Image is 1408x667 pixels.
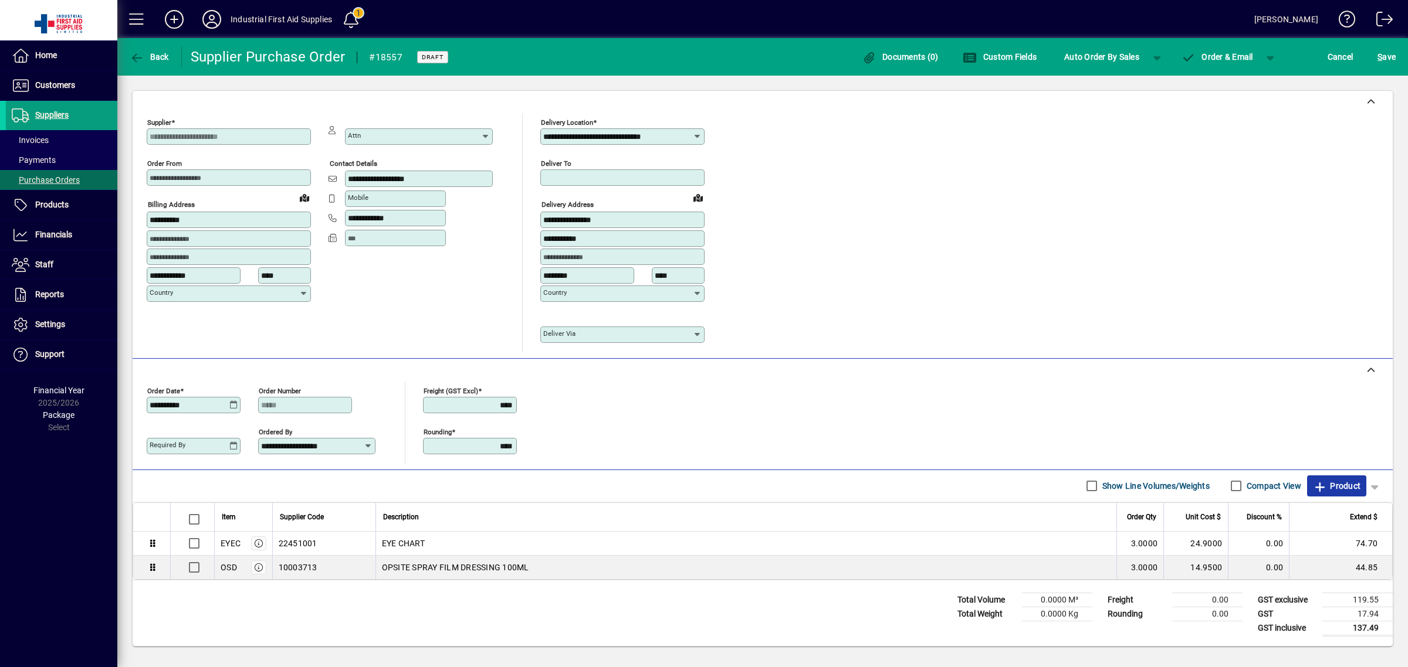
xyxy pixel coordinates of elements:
[6,310,117,339] a: Settings
[117,46,182,67] app-page-header-button: Back
[960,46,1040,67] button: Custom Fields
[1102,607,1172,621] td: Rounding
[33,386,84,395] span: Financial Year
[1307,475,1366,496] button: Product
[150,288,173,297] mat-label: Country
[541,118,593,127] mat-label: Delivery Location
[1289,556,1392,579] td: 44.85
[1252,607,1322,621] td: GST
[147,159,182,168] mat-label: Order from
[1244,480,1301,492] label: Compact View
[369,48,402,67] div: #18557
[1058,46,1145,67] button: Auto Order By Sales
[1254,10,1318,29] div: [PERSON_NAME]
[1022,593,1092,607] td: 0.0000 M³
[1322,621,1393,635] td: 137.49
[191,47,346,66] div: Supplier Purchase Order
[147,118,171,127] mat-label: Supplier
[1100,480,1210,492] label: Show Line Volumes/Weights
[1228,556,1289,579] td: 0.00
[1064,47,1139,66] span: Auto Order By Sales
[543,288,567,297] mat-label: Country
[1252,593,1322,607] td: GST exclusive
[6,71,117,100] a: Customers
[1116,532,1163,556] td: 3.0000
[424,427,452,435] mat-label: Rounding
[35,349,65,359] span: Support
[150,441,185,449] mat-label: Required by
[1350,511,1377,523] span: Extend $
[6,340,117,369] a: Support
[12,155,56,165] span: Payments
[272,556,375,579] td: 10003713
[127,46,172,67] button: Back
[541,159,571,168] mat-label: Deliver To
[1322,607,1393,621] td: 17.94
[424,386,478,394] mat-label: Freight (GST excl)
[6,190,117,220] a: Products
[221,537,241,549] div: EYEC
[952,607,1022,621] td: Total Weight
[1247,511,1282,523] span: Discount %
[1116,556,1163,579] td: 3.0000
[6,280,117,309] a: Reports
[859,46,942,67] button: Documents (0)
[35,290,64,299] span: Reports
[689,188,708,207] a: View on map
[193,9,231,30] button: Profile
[1102,593,1172,607] td: Freight
[1176,46,1259,67] button: Order & Email
[130,52,169,62] span: Back
[155,9,193,30] button: Add
[35,319,65,329] span: Settings
[543,329,576,338] mat-label: Deliver via
[6,130,117,150] a: Invoices
[1377,52,1382,62] span: S
[6,170,117,190] a: Purchase Orders
[1375,46,1399,67] button: Save
[222,511,236,523] span: Item
[1127,511,1156,523] span: Order Qty
[1182,52,1253,62] span: Order & Email
[422,53,444,61] span: Draft
[383,511,419,523] span: Description
[348,193,368,202] mat-label: Mobile
[6,41,117,70] a: Home
[295,188,314,207] a: View on map
[35,80,75,90] span: Customers
[35,50,57,60] span: Home
[231,10,332,29] div: Industrial First Aid Supplies
[1228,532,1289,556] td: 0.00
[1172,593,1243,607] td: 0.00
[1163,532,1228,556] td: 24.9000
[12,135,49,145] span: Invoices
[963,52,1037,62] span: Custom Fields
[6,250,117,280] a: Staff
[147,386,180,394] mat-label: Order date
[348,131,361,139] mat-label: Attn
[1252,621,1322,635] td: GST inclusive
[6,220,117,250] a: Financials
[1322,593,1393,607] td: 119.55
[952,593,1022,607] td: Total Volume
[280,511,324,523] span: Supplier Code
[382,561,529,573] span: OPSITE SPRAY FILM DRESSING 100ML
[6,150,117,170] a: Payments
[259,427,292,435] mat-label: Ordered by
[1313,477,1360,495] span: Product
[35,260,53,269] span: Staff
[382,537,425,549] span: EYE CHART
[272,532,375,556] td: 22451001
[12,175,80,185] span: Purchase Orders
[1289,532,1392,556] td: 74.70
[221,561,237,573] div: OSD
[259,386,301,394] mat-label: Order number
[1377,47,1396,66] span: ave
[1368,2,1393,40] a: Logout
[1022,607,1092,621] td: 0.0000 Kg
[35,110,69,120] span: Suppliers
[35,230,72,239] span: Financials
[1328,47,1353,66] span: Cancel
[1163,556,1228,579] td: 14.9500
[1325,46,1356,67] button: Cancel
